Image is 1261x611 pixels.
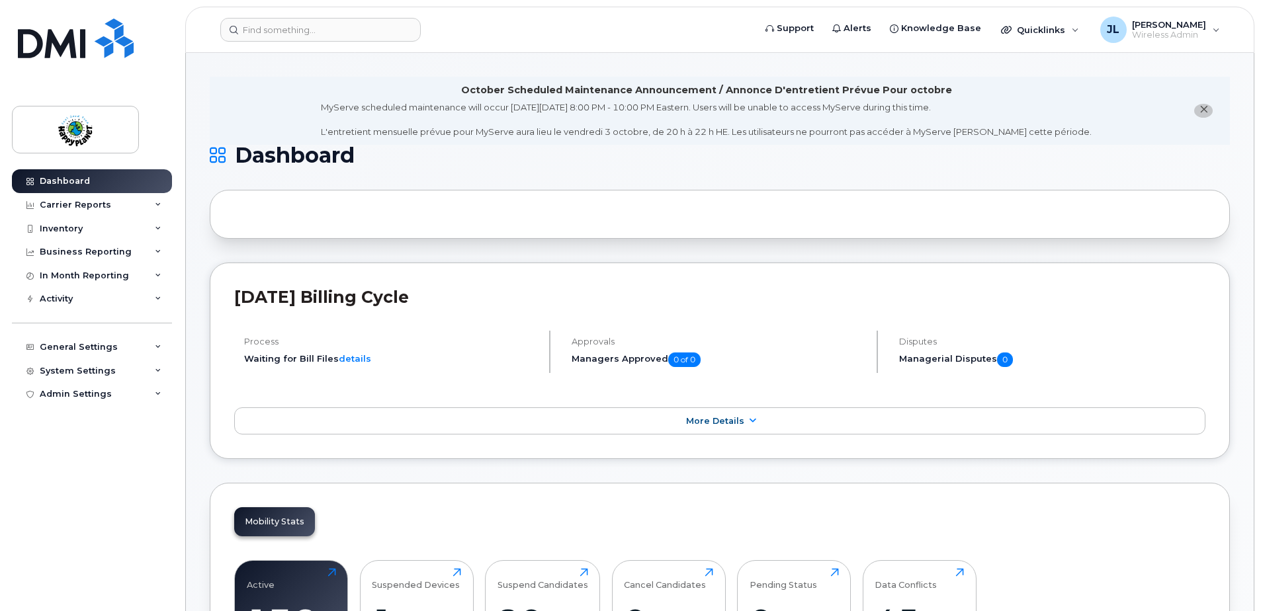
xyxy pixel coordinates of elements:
[1194,104,1213,118] button: close notification
[235,145,355,165] span: Dashboard
[572,337,865,346] h4: Approvals
[875,568,937,590] div: Data Conflicts
[899,352,1205,367] h5: Managerial Disputes
[372,568,460,590] div: Suspended Devices
[234,287,1205,307] h2: [DATE] Billing Cycle
[339,353,371,364] a: details
[686,416,744,426] span: More Details
[624,568,706,590] div: Cancel Candidates
[244,352,538,365] li: Waiting for Bill Files
[750,568,817,590] div: Pending Status
[899,337,1205,346] h4: Disputes
[498,568,588,590] div: Suspend Candidates
[668,352,701,367] span: 0 of 0
[461,83,952,97] div: October Scheduled Maintenance Announcement / Annonce D'entretient Prévue Pour octobre
[572,352,865,367] h5: Managers Approved
[321,101,1092,138] div: MyServe scheduled maintenance will occur [DATE][DATE] 8:00 PM - 10:00 PM Eastern. Users will be u...
[247,568,275,590] div: Active
[244,337,538,346] h4: Process
[997,352,1013,367] span: 0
